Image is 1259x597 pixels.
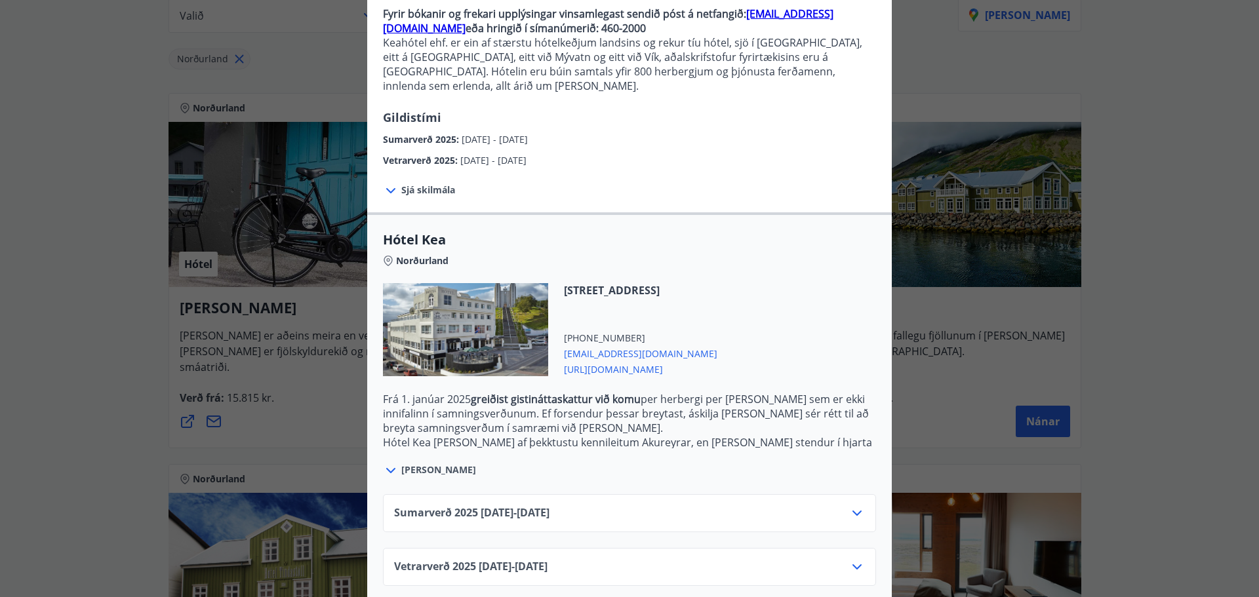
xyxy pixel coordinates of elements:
[460,154,527,166] span: [DATE] - [DATE]
[564,345,717,360] span: [EMAIL_ADDRESS][DOMAIN_NAME]
[462,133,528,145] span: [DATE] - [DATE]
[564,360,717,376] span: [URL][DOMAIN_NAME]
[471,392,641,406] strong: greiðist gistináttaskattur við komu
[383,35,876,93] p: Keahótel ehf. er ein af stærstu hótelkeðjum landsins og rekur tíu hótel, sjö í [GEOGRAPHIC_DATA],...
[564,332,717,345] span: [PHONE_NUMBER]
[564,283,717,298] span: [STREET_ADDRESS]
[383,109,441,125] span: Gildistími
[383,392,876,435] p: Frá 1. janúar 2025 per herbergi per [PERSON_NAME] sem er ekki innifalinn í samningsverðunum. Ef f...
[383,231,876,249] span: Hótel Kea
[383,154,460,166] span: Vetrarverð 2025 :
[383,133,462,145] span: Sumarverð 2025 :
[383,435,876,493] p: Hótel Kea [PERSON_NAME] af þekktustu kennileitum Akureyrar, en [PERSON_NAME] stendur í hjarta mið...
[383,7,746,21] strong: Fyrir bókanir og frekari upplýsingar vinsamlegast sendið póst á netfangið:
[396,254,449,267] span: Norðurland
[401,183,455,197] span: Sjá skilmála
[383,7,833,35] a: [EMAIL_ADDRESS][DOMAIN_NAME]
[466,21,646,35] strong: eða hringið í símanúmerið: 460-2000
